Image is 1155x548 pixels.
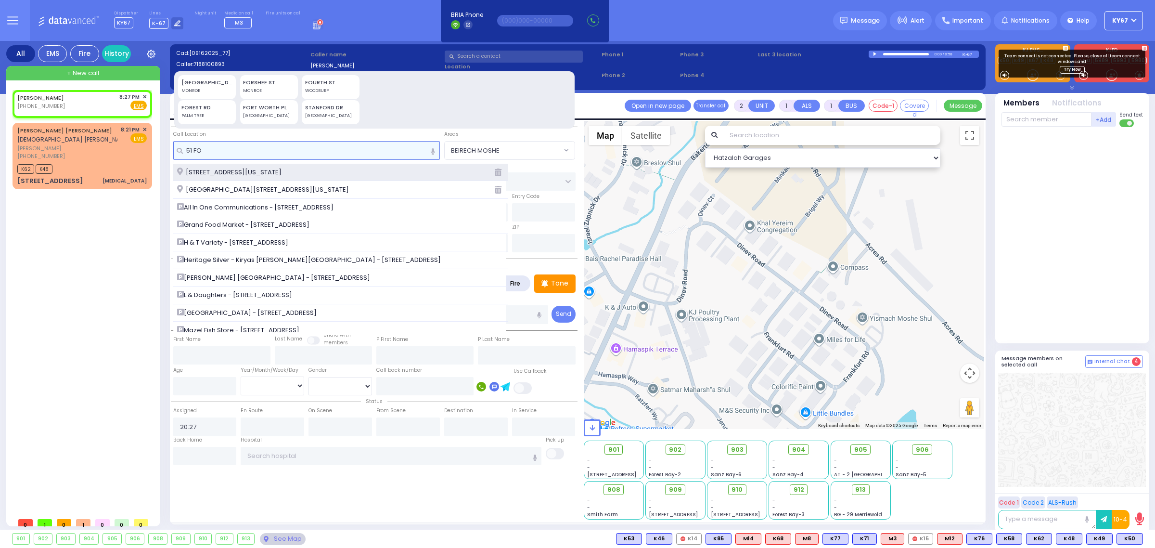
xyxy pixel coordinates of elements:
span: Notifications [1011,16,1050,25]
span: + New call [67,68,99,78]
span: [09162025_77] [189,49,230,57]
span: BEIRECH MOSHE [445,142,562,159]
div: K68 [765,533,791,545]
div: BLS [822,533,848,545]
button: Map camera controls [960,364,979,383]
span: - [587,464,590,471]
label: Call Location [173,130,206,138]
div: BLS [966,533,992,545]
span: Heritage Silver - Kiryas [PERSON_NAME][GEOGRAPHIC_DATA] - [STREET_ADDRESS] [177,255,444,265]
label: Fire [502,277,529,289]
span: 7188100893 [193,60,225,68]
span: [STREET_ADDRESS][PERSON_NAME] [649,511,740,518]
div: ALS [765,533,791,545]
div: 908 [149,534,167,544]
div: M8 [795,533,819,545]
span: KY67 [1112,16,1128,25]
div: FOREST RD [181,104,233,112]
div: K77 [822,533,848,545]
label: On Scene [308,407,332,415]
span: Sanz Bay-5 [896,471,926,478]
div: BLS [1026,533,1052,545]
button: KY67 [1104,11,1143,30]
label: Use Callback [513,367,547,375]
img: red-radio-icon.svg [680,536,685,541]
span: H & T Variety - [STREET_ADDRESS] [177,238,292,248]
span: Message [851,16,880,26]
button: Code 1 [998,496,1020,509]
span: Grand Food Market - [STREET_ADDRESS] [177,220,313,230]
span: BEIRECH MOSHE [451,146,500,156]
img: comment-alt.png [1088,360,1092,365]
input: Search member [1001,112,1091,127]
span: - [649,496,652,504]
div: ALS KJ [795,533,819,545]
span: ✕ [142,126,147,134]
label: En Route [241,407,263,415]
label: Caller name [310,51,442,59]
div: M12 [937,533,962,545]
span: 908 [607,485,620,495]
div: Fire [70,45,99,62]
label: Pick up [546,436,564,444]
button: Transfer call [693,100,729,112]
button: 10-4 [1112,510,1129,529]
span: Alert [911,16,924,25]
label: Entry Code [512,193,539,200]
span: Phone 1 [602,51,677,59]
div: K76 [966,533,992,545]
label: From Scene [376,407,406,415]
label: Call back number [376,366,422,374]
h5: Message members on selected call [1001,355,1085,368]
span: - [649,464,652,471]
div: 903 [57,534,75,544]
div: FOURTH ST [305,78,357,87]
span: L & Daughters - [STREET_ADDRESS] [177,290,295,300]
div: BLS [1056,533,1082,545]
span: Sanz Bay-4 [772,471,804,478]
span: [DEMOGRAPHIC_DATA] [PERSON_NAME] - הרב [PERSON_NAME] [17,135,195,144]
div: PALM TREE [181,113,233,119]
div: FORSHEE ST [243,78,295,87]
div: BLS [852,533,877,545]
div: BLS [616,533,642,545]
div: 0:58 [944,49,953,60]
label: First Name [173,336,201,343]
div: BLS [706,533,731,545]
div: All [6,45,35,62]
span: - [834,496,837,504]
div: [GEOGRAPHIC_DATA] [181,78,233,87]
div: [GEOGRAPHIC_DATA] [243,113,295,119]
span: - [711,504,714,511]
span: Phone 4 [680,71,755,79]
span: - [772,464,775,471]
label: Gender [308,366,327,374]
label: Medic on call [224,11,255,16]
span: Smith Farm [587,511,618,518]
div: 905 [103,534,121,544]
div: 909 [172,534,190,544]
span: - [649,504,652,511]
button: BUS [838,100,865,112]
label: [PERSON_NAME] [310,62,442,70]
div: BLS [1086,533,1113,545]
span: AT - 2 [GEOGRAPHIC_DATA] [834,471,905,478]
div: MONROE [181,88,233,94]
button: Notifications [1052,98,1102,109]
div: / [942,49,944,60]
div: BLS [996,533,1022,545]
label: Location [445,63,598,71]
div: K49 [1086,533,1113,545]
div: WOODBURY [305,88,357,94]
span: KY67 [114,17,133,28]
label: Dispatcher [114,11,138,16]
label: Cad: [176,49,308,57]
div: K-67 [962,51,979,58]
label: Back Home [173,436,202,444]
span: [STREET_ADDRESS][US_STATE] [177,168,285,177]
span: [PERSON_NAME] [GEOGRAPHIC_DATA] - [STREET_ADDRESS] [177,273,373,283]
span: - [711,496,714,504]
div: STANFORD DR [305,104,357,112]
span: M3 [235,19,243,26]
button: Drag Pegman onto the map to open Street View [960,398,979,418]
